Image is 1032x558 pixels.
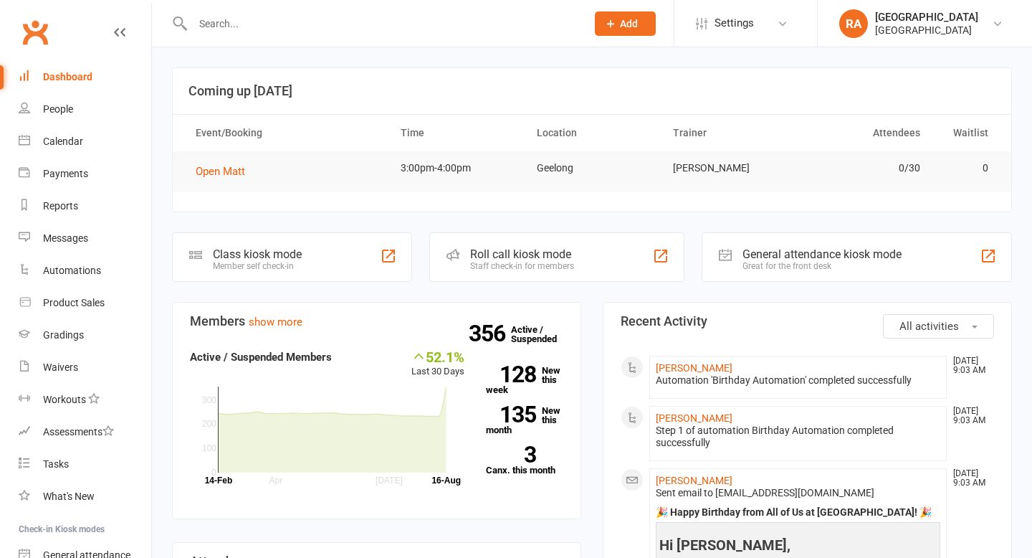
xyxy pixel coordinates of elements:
[660,151,796,185] td: [PERSON_NAME]
[43,361,78,373] div: Waivers
[17,14,53,50] a: Clubworx
[524,115,660,151] th: Location
[43,232,88,244] div: Messages
[875,24,978,37] div: [GEOGRAPHIC_DATA]
[213,247,302,261] div: Class kiosk mode
[946,469,993,488] time: [DATE] 9:03 AM
[656,506,940,519] div: 🎉 Happy Birthday from All of Us at [GEOGRAPHIC_DATA]! 🎉
[839,9,868,38] div: RA
[656,374,940,387] div: Automation 'Birthday Automation' completed successfully
[43,458,69,470] div: Tasks
[190,314,563,328] h3: Members
[19,351,151,384] a: Waivers
[796,151,932,185] td: 0/30
[742,247,902,261] div: General attendance kiosk mode
[188,14,576,34] input: Search...
[486,406,563,435] a: 135New this month
[43,71,92,82] div: Dashboard
[875,11,978,24] div: [GEOGRAPHIC_DATA]
[411,349,464,364] div: 52.1%
[19,222,151,255] a: Messages
[19,61,151,93] a: Dashboard
[469,323,511,344] strong: 356
[388,151,524,185] td: 3:00pm-4:00pm
[486,364,536,385] strong: 128
[946,356,993,375] time: [DATE] 9:03 AM
[656,362,732,374] a: [PERSON_NAME]
[43,426,114,438] div: Assessments
[796,115,932,151] th: Attendees
[524,151,660,185] td: Geelong
[486,446,563,475] a: 3Canx. this month
[656,412,732,424] a: [PERSON_NAME]
[656,475,732,486] a: [PERSON_NAME]
[883,314,994,339] button: All activities
[656,487,874,498] span: Sent email to [EMAIL_ADDRESS][DOMAIN_NAME]
[43,329,84,341] div: Gradings
[188,84,995,98] h3: Coming up [DATE]
[19,416,151,448] a: Assessments
[196,163,255,180] button: Open Matt
[43,200,78,212] div: Reports
[486,404,536,425] strong: 135
[742,261,902,271] div: Great for the front desk
[19,93,151,126] a: People
[43,265,101,276] div: Automations
[715,7,754,39] span: Settings
[899,320,959,333] span: All activities
[19,287,151,319] a: Product Sales
[43,491,95,502] div: What's New
[486,444,536,465] strong: 3
[19,384,151,416] a: Workouts
[19,190,151,222] a: Reports
[249,316,302,328] a: show more
[19,126,151,158] a: Calendar
[213,261,302,271] div: Member self check-in
[660,115,796,151] th: Trainer
[183,115,388,151] th: Event/Booking
[19,448,151,481] a: Tasks
[946,407,993,425] time: [DATE] 9:03 AM
[933,151,1001,185] td: 0
[43,136,83,147] div: Calendar
[595,11,656,36] button: Add
[19,158,151,190] a: Payments
[470,261,574,271] div: Staff check-in for members
[411,349,464,379] div: Last 30 Days
[19,255,151,287] a: Automations
[43,103,73,115] div: People
[43,297,105,308] div: Product Sales
[486,366,563,394] a: 128New this week
[43,168,88,179] div: Payments
[190,351,332,364] strong: Active / Suspended Members
[621,314,994,328] h3: Recent Activity
[659,537,937,553] h4: Hi [PERSON_NAME],
[19,319,151,351] a: Gradings
[196,165,245,178] span: Open Matt
[933,115,1001,151] th: Waitlist
[470,247,574,261] div: Roll call kiosk mode
[388,115,524,151] th: Time
[620,18,638,29] span: Add
[656,425,940,449] div: Step 1 of automation Birthday Automation completed successfully
[43,394,86,405] div: Workouts
[19,481,151,513] a: What's New
[511,314,574,354] a: 356Active / Suspended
